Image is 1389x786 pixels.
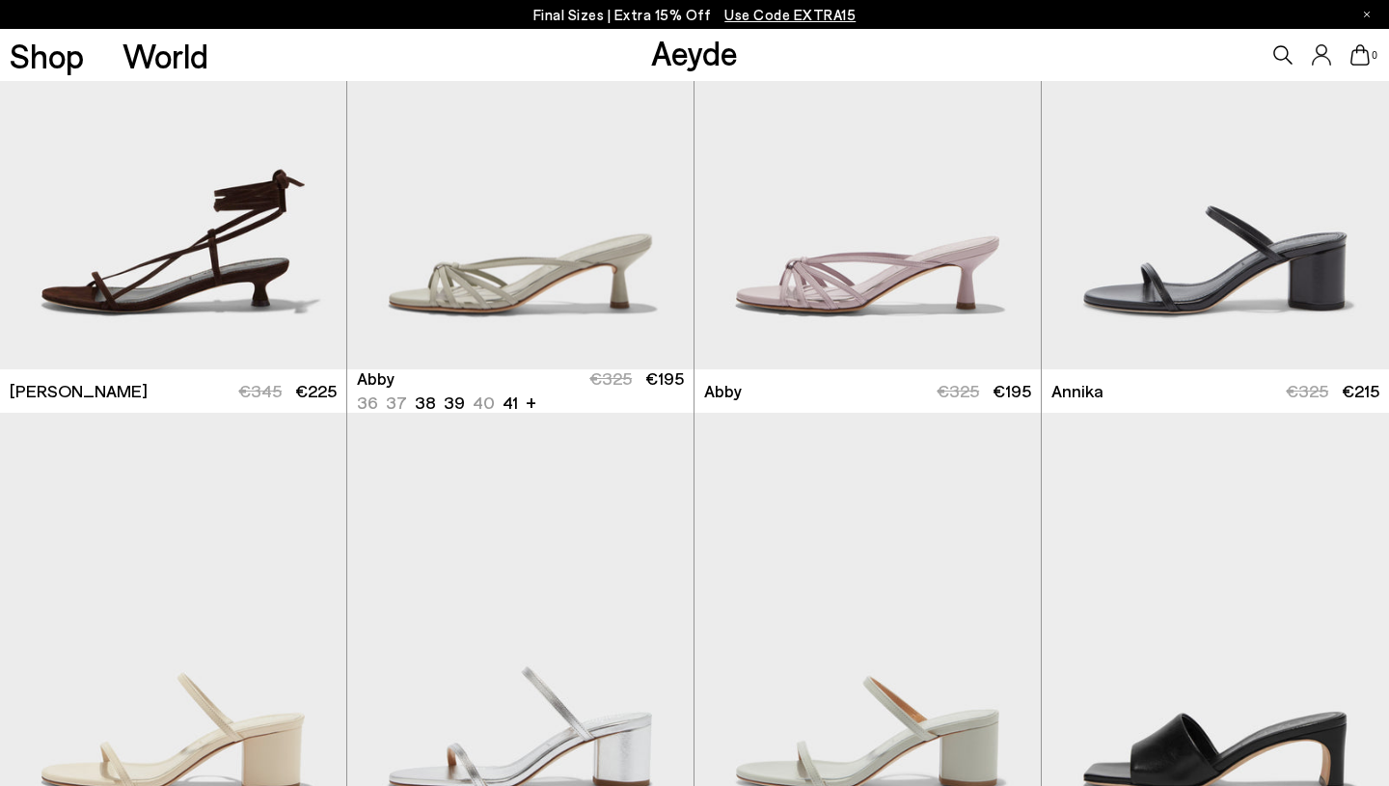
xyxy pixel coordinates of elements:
[415,391,436,415] li: 38
[295,380,337,401] span: €225
[645,367,684,389] span: €195
[238,380,282,401] span: €345
[993,380,1031,401] span: €195
[10,379,148,403] span: [PERSON_NAME]
[1350,44,1370,66] a: 0
[694,369,1041,413] a: Abby €325 €195
[347,369,694,413] a: Abby 36 37 38 39 40 41 + €325 €195
[357,366,395,391] span: Abby
[1051,379,1103,403] span: Annika
[1342,380,1379,401] span: €215
[1370,50,1379,61] span: 0
[1042,369,1389,413] a: Annika €325 €215
[533,3,857,27] p: Final Sizes | Extra 15% Off
[704,379,742,403] span: Abby
[724,6,856,23] span: Navigate to /collections/ss25-final-sizes
[357,391,512,415] ul: variant
[123,39,208,72] a: World
[503,391,518,415] li: 41
[10,39,84,72] a: Shop
[526,389,536,415] li: +
[1286,380,1328,401] span: €325
[589,367,632,389] span: €325
[937,380,979,401] span: €325
[444,391,465,415] li: 39
[651,32,738,72] a: Aeyde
